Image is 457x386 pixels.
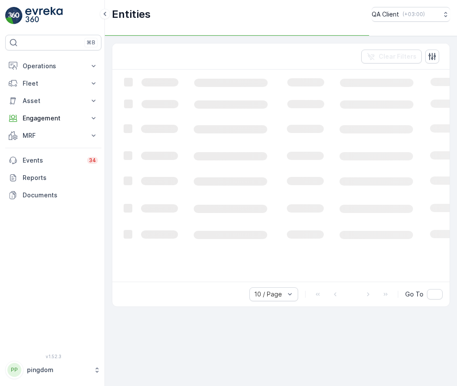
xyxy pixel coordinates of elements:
[403,11,425,18] p: ( +03:00 )
[23,62,84,70] p: Operations
[23,191,98,200] p: Documents
[5,110,101,127] button: Engagement
[27,366,89,374] p: pingdom
[5,127,101,144] button: MRF
[5,57,101,75] button: Operations
[5,92,101,110] button: Asset
[379,52,417,61] p: Clear Filters
[23,79,84,88] p: Fleet
[5,361,101,379] button: PPpingdom
[23,156,82,165] p: Events
[5,152,101,169] a: Events34
[5,186,101,204] a: Documents
[5,354,101,359] span: v 1.52.3
[23,131,84,140] p: MRF
[87,39,95,46] p: ⌘B
[23,173,98,182] p: Reports
[23,114,84,123] p: Engagement
[112,7,151,21] p: Entities
[5,169,101,186] a: Reports
[405,290,423,299] span: Go To
[361,50,422,63] button: Clear Filters
[25,7,63,24] img: logo_light-DOdMpM7g.png
[5,75,101,92] button: Fleet
[5,7,23,24] img: logo
[89,157,96,164] p: 34
[372,10,399,19] p: QA Client
[23,96,84,105] p: Asset
[372,7,450,22] button: QA Client(+03:00)
[7,363,21,377] div: PP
